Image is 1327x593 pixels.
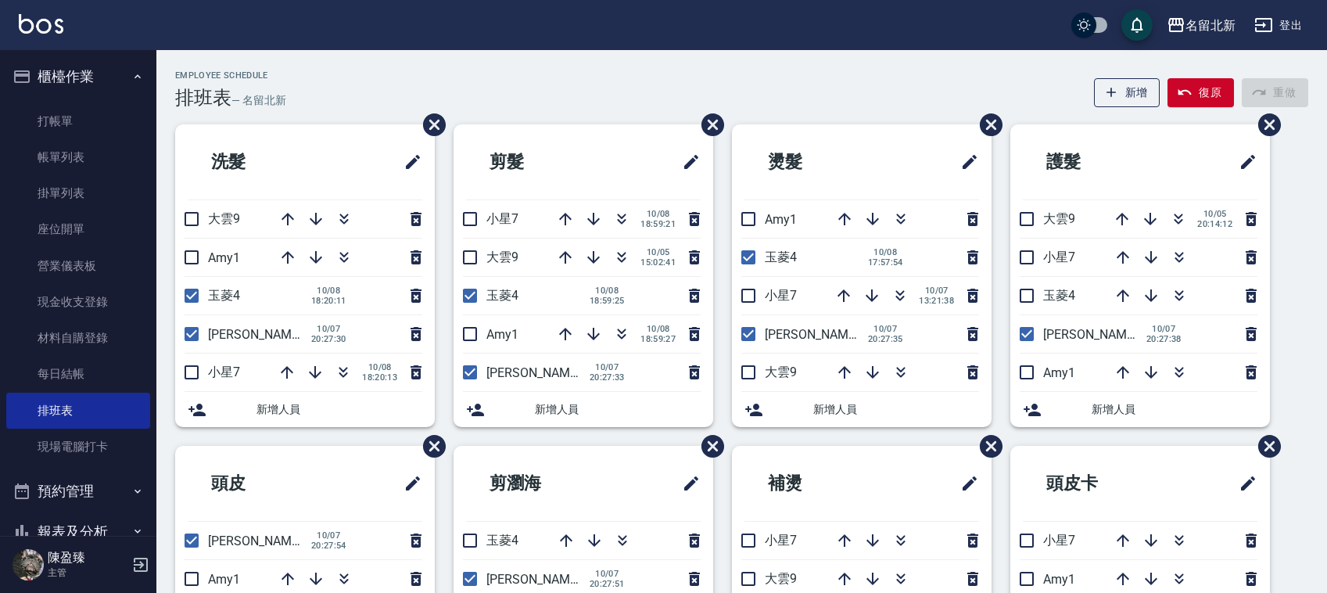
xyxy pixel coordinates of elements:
button: 名留北新 [1160,9,1242,41]
span: 20:27:54 [311,541,346,551]
span: 刪除班表 [690,423,726,469]
span: 刪除班表 [411,102,448,148]
h2: 頭皮卡 [1023,455,1175,512]
img: Person [13,549,44,580]
span: 玉菱4 [486,533,518,548]
button: 預約管理 [6,471,150,512]
h6: — 名留北新 [231,92,286,109]
span: 10/05 [640,247,676,257]
span: 玉菱4 [1043,288,1075,303]
span: Amy1 [765,212,797,227]
span: Amy1 [1043,365,1075,380]
div: 新增人員 [175,392,435,427]
span: Amy1 [1043,572,1075,587]
span: 10/05 [1197,209,1232,219]
span: 18:59:25 [590,296,625,306]
span: 小星7 [1043,533,1075,548]
div: 新增人員 [732,392,992,427]
span: 大雲9 [208,211,240,226]
span: 大雲9 [1043,211,1075,226]
span: 小星7 [208,365,240,379]
span: [PERSON_NAME]2 [208,327,309,342]
span: 10/07 [1146,324,1182,334]
span: 20:27:35 [868,334,903,344]
span: 10/08 [868,247,903,257]
span: [PERSON_NAME]2 [765,327,866,342]
span: 小星7 [765,288,797,303]
span: 17:57:54 [868,257,903,268]
span: 20:14:12 [1197,219,1232,229]
span: 10/08 [590,286,625,296]
button: 復原 [1167,78,1234,107]
span: 15:02:41 [640,257,676,268]
span: [PERSON_NAME]2 [208,534,309,548]
span: 修改班表的標題 [672,465,701,502]
span: 13:21:38 [919,296,954,306]
span: 修改班表的標題 [1229,465,1257,502]
span: 18:59:21 [640,219,676,229]
span: 小星7 [1043,250,1075,264]
span: 10/07 [311,324,346,334]
span: 10/07 [311,530,346,541]
span: 修改班表的標題 [951,465,979,502]
h2: 頭皮 [188,455,332,512]
span: 玉菱4 [486,288,518,303]
span: [PERSON_NAME]2 [486,365,587,380]
h2: 補燙 [744,455,888,512]
span: [PERSON_NAME]2 [1043,327,1144,342]
span: 刪除班表 [968,423,1005,469]
span: 修改班表的標題 [394,143,422,181]
span: 刪除班表 [411,423,448,469]
span: 刪除班表 [968,102,1005,148]
span: 10/07 [919,286,954,296]
h5: 陳盈臻 [48,550,127,566]
a: 排班表 [6,393,150,429]
a: 帳單列表 [6,139,150,175]
p: 主管 [48,566,127,580]
div: 新增人員 [454,392,713,427]
a: 現金收支登錄 [6,284,150,320]
span: 修改班表的標題 [672,143,701,181]
a: 座位開單 [6,211,150,247]
button: 登出 [1248,11,1308,40]
span: 10/07 [590,569,625,579]
h2: Employee Schedule [175,70,286,81]
span: 10/08 [640,324,676,334]
div: 名留北新 [1185,16,1236,35]
span: 20:27:30 [311,334,346,344]
span: 刪除班表 [1246,102,1283,148]
img: Logo [19,14,63,34]
h2: 剪髮 [466,134,610,190]
h2: 洗髮 [188,134,332,190]
a: 材料自購登錄 [6,320,150,356]
span: 大雲9 [486,250,518,264]
span: 修改班表的標題 [951,143,979,181]
h2: 燙髮 [744,134,888,190]
span: 小星7 [486,211,518,226]
span: 18:59:27 [640,334,676,344]
span: 18:20:13 [362,372,397,383]
span: 玉菱4 [765,250,797,264]
a: 掛單列表 [6,175,150,211]
span: 10/07 [590,362,625,372]
span: 10/07 [868,324,903,334]
a: 現場電腦打卡 [6,429,150,465]
a: 每日結帳 [6,356,150,392]
span: 大雲9 [765,571,797,586]
button: save [1121,9,1153,41]
span: 玉菱4 [208,288,240,303]
span: 20:27:51 [590,579,625,589]
span: 10/08 [311,286,346,296]
span: 18:20:11 [311,296,346,306]
span: 小星7 [765,533,797,548]
button: 新增 [1094,78,1160,107]
span: 20:27:38 [1146,334,1182,344]
span: 刪除班表 [1246,423,1283,469]
span: 20:27:33 [590,372,625,383]
span: 10/08 [640,209,676,219]
span: [PERSON_NAME]2 [486,572,587,587]
span: 新增人員 [256,401,422,418]
span: 大雲9 [765,365,797,379]
span: 新增人員 [1092,401,1257,418]
span: 修改班表的標題 [394,465,422,502]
